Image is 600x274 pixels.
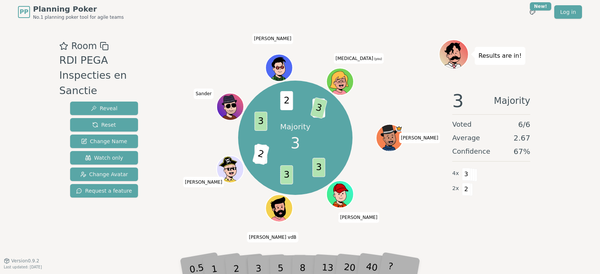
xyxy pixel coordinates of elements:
[399,133,440,143] span: Click to change your name
[81,138,127,145] span: Change Name
[255,145,267,164] span: 3
[70,168,138,181] button: Change Avatar
[513,133,530,143] span: 2.67
[554,5,582,19] a: Log in
[4,258,39,264] button: Version0.9.2
[18,4,124,20] a: PPPlanning PokerNo.1 planning poker tool for agile teams
[70,135,138,148] button: Change Name
[70,151,138,165] button: Watch only
[452,133,480,143] span: Average
[462,183,471,196] span: 2
[76,187,132,195] span: Request a feature
[280,165,293,184] span: 3
[11,258,39,264] span: Version 0.9.2
[396,125,402,132] span: Patrick is the host
[247,232,298,243] span: Click to change your name
[85,154,123,162] span: Watch only
[530,2,551,10] div: New!
[452,146,490,157] span: Confidence
[310,97,328,119] span: 3
[71,39,97,53] span: Room
[338,212,379,223] span: Click to change your name
[526,5,539,19] button: New!
[4,265,42,269] span: Last updated: [DATE]
[327,69,353,94] button: Click to change your avatar
[334,53,384,64] span: Click to change your name
[313,99,325,118] span: 2
[252,144,270,165] span: 2
[518,119,530,130] span: 6 / 6
[59,53,152,99] div: RDI PEGA Inspecties en Sanctie
[452,119,472,130] span: Voted
[452,169,459,178] span: 4 x
[478,51,522,61] p: Results are in!
[70,184,138,198] button: Request a feature
[194,88,214,99] span: Click to change your name
[91,105,117,112] span: Reveal
[80,171,128,178] span: Change Avatar
[70,118,138,132] button: Reset
[313,158,325,177] span: 3
[252,33,293,44] span: Click to change your name
[33,14,124,20] span: No.1 planning poker tool for agile teams
[280,121,310,132] p: Majority
[462,168,471,181] span: 3
[494,92,530,110] span: Majority
[280,91,293,111] span: 2
[33,4,124,14] span: Planning Poker
[59,39,68,53] button: Add as favourite
[19,7,28,16] span: PP
[514,146,530,157] span: 67 %
[291,132,300,154] span: 3
[92,121,116,129] span: Reset
[373,57,382,61] span: (you)
[70,102,138,115] button: Reveal
[183,177,224,187] span: Click to change your name
[255,112,267,131] span: 3
[452,92,464,110] span: 3
[452,184,459,193] span: 2 x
